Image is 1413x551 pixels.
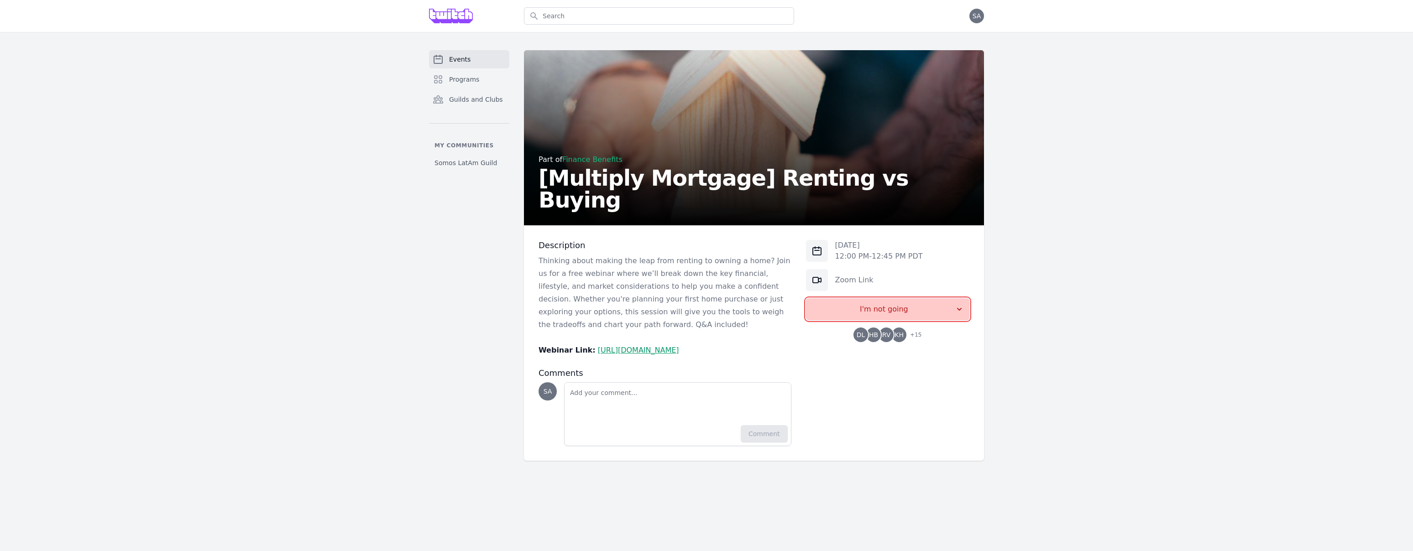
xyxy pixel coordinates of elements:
[429,50,509,171] nav: Sidebar
[434,158,497,167] span: Somos LatAm Guild
[429,50,509,68] a: Events
[741,425,788,442] button: Comment
[539,346,596,354] strong: Webinar Link:
[973,13,981,19] span: SA
[969,9,984,23] button: SA
[598,346,679,354] a: [URL][DOMAIN_NAME]
[562,155,623,164] a: Finance Benefits
[449,95,503,104] span: Guilds and Clubs
[429,142,509,149] p: My communities
[429,155,509,171] a: Somos LatAm Guild
[869,332,878,338] span: HB
[539,255,791,331] p: Thinking about making the leap from renting to owning a home? Join us for a free webinar where we...
[449,75,479,84] span: Programs
[835,240,923,251] p: [DATE]
[895,332,904,338] span: KH
[905,329,921,342] span: + 15
[449,55,471,64] span: Events
[539,368,791,379] h3: Comments
[539,154,969,165] div: Part of
[857,332,865,338] span: DL
[835,251,923,262] p: 12:00 PM - 12:45 PM PDT
[806,298,969,320] button: I'm not going
[429,90,509,109] a: Guilds and Clubs
[882,332,891,338] span: RV
[429,70,509,88] a: Programs
[835,275,874,284] a: Zoom Link
[544,388,552,395] span: SA
[524,7,794,25] input: Search
[539,167,969,211] h2: [Multiply Mortgage] Renting vs Buying
[539,240,791,251] h3: Description
[813,304,955,315] span: I'm not going
[429,9,473,23] img: Grove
